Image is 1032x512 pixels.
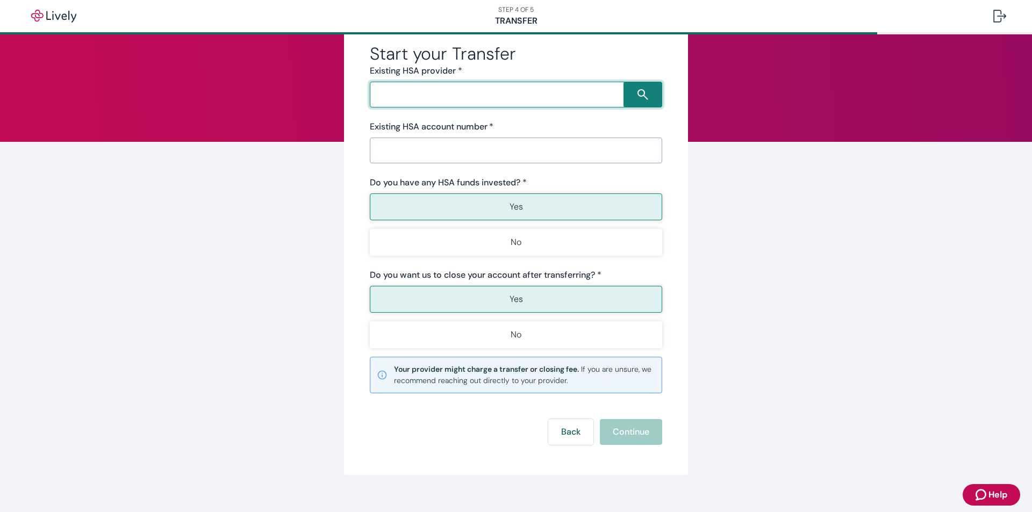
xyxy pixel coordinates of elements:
[370,229,662,256] button: No
[963,484,1020,506] button: Zendesk support iconHelp
[370,193,662,220] button: Yes
[394,364,655,386] small: If you are unsure, we recommend reaching out directly to your provider.
[373,87,623,102] input: Search input
[510,200,523,213] p: Yes
[370,64,462,77] label: Existing HSA provider *
[976,488,988,501] svg: Zendesk support icon
[24,10,84,23] img: Lively
[370,43,662,64] h2: Start your Transfer
[370,176,527,189] label: Do you have any HSA funds invested? *
[511,328,521,341] p: No
[988,488,1007,501] span: Help
[637,89,648,100] svg: Search icon
[623,82,662,107] button: Search icon
[370,269,601,282] label: Do you want us to close your account after transferring? *
[985,3,1015,29] button: Log out
[511,236,521,249] p: No
[394,364,579,374] strong: Your provider might charge a transfer or closing fee.
[510,293,523,306] p: Yes
[370,286,662,313] button: Yes
[370,120,493,133] label: Existing HSA account number
[370,321,662,348] button: No
[548,419,593,445] button: Back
